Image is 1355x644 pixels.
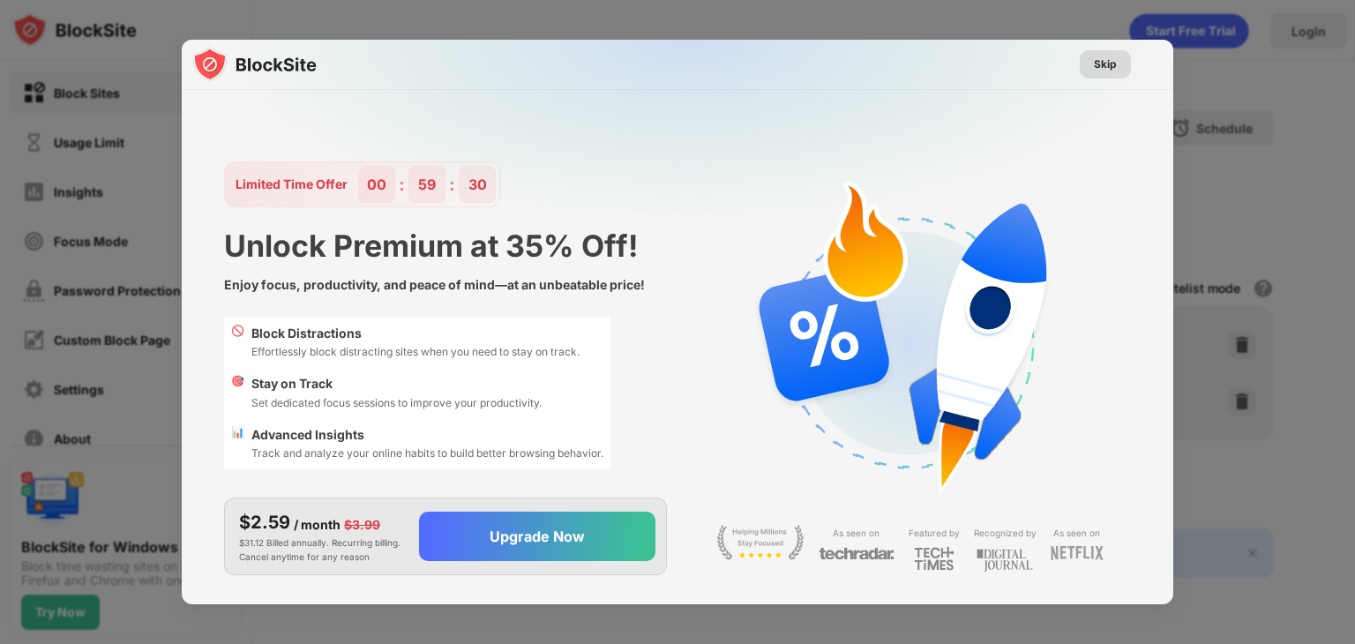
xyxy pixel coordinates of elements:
img: light-techradar.svg [819,546,895,561]
div: 🎯 [231,374,244,411]
img: light-digital-journal.svg [977,546,1033,575]
div: / month [294,515,341,535]
img: light-netflix.svg [1051,546,1104,560]
div: Advanced Insights [251,425,603,445]
img: gradient.svg [192,40,1184,389]
div: Recognized by [974,525,1037,542]
div: $2.59 [239,509,290,535]
div: 📊 [231,425,244,462]
div: Upgrade Now [490,528,585,545]
div: Track and analyze your online habits to build better browsing behavior. [251,445,603,461]
div: Skip [1094,56,1117,73]
div: Set dedicated focus sessions to improve your productivity. [251,394,542,411]
div: $3.99 [344,515,380,535]
div: As seen on [1053,525,1100,542]
div: $31.12 Billed annually. Recurring billing. Cancel anytime for any reason [239,509,405,564]
img: light-techtimes.svg [914,546,954,571]
div: As seen on [833,525,880,542]
img: light-stay-focus.svg [716,525,805,560]
div: Featured by [909,525,960,542]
